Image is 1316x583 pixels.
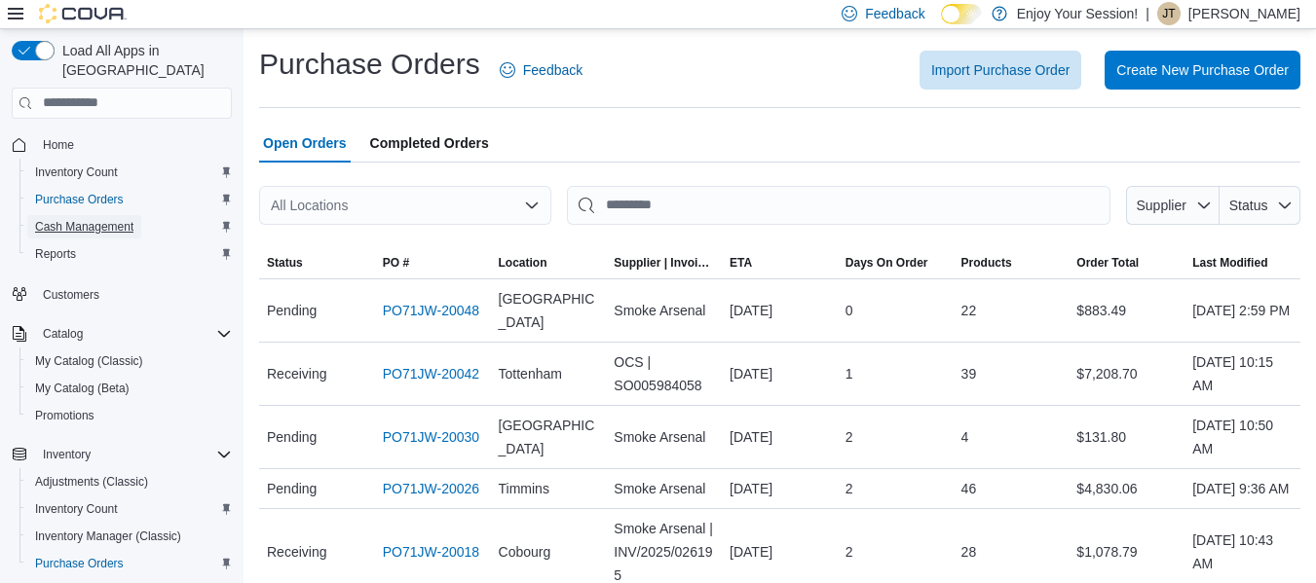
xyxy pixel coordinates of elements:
span: Open Orders [263,124,347,163]
button: PO # [375,247,491,278]
button: My Catalog (Classic) [19,347,240,375]
div: [DATE] [722,418,838,456]
div: Location [499,255,547,271]
div: [DATE] [722,354,838,393]
span: Purchase Orders [27,188,232,211]
button: Purchase Orders [19,550,240,577]
span: Reports [35,246,76,262]
div: [DATE] 9:36 AM [1184,469,1300,508]
button: Import Purchase Order [920,51,1081,90]
span: Cobourg [499,540,551,564]
button: Purchase Orders [19,186,240,213]
span: Adjustments (Classic) [35,474,148,490]
span: My Catalog (Classic) [27,349,232,373]
span: Order Total [1076,255,1139,271]
span: Inventory Count [35,164,118,180]
span: 2 [846,425,853,449]
span: Tottenham [499,362,562,385]
button: Create New Purchase Order [1105,51,1300,90]
span: 2 [846,477,853,500]
span: Home [35,132,232,157]
span: Promotions [27,404,232,427]
div: $883.49 [1069,291,1184,330]
p: Enjoy Your Session! [1017,2,1139,25]
span: Status [1229,198,1268,213]
span: [GEOGRAPHIC_DATA] [499,414,599,460]
span: Status [267,255,303,271]
a: PO71JW-20026 [383,477,479,500]
span: Customers [35,281,232,306]
span: Create New Purchase Order [1116,60,1289,80]
button: Inventory [4,441,240,468]
span: Receiving [267,362,326,385]
a: Inventory Count [27,161,126,184]
span: Load All Apps in [GEOGRAPHIC_DATA] [55,41,232,80]
button: Catalog [4,320,240,347]
a: My Catalog (Beta) [27,377,137,400]
span: My Catalog (Beta) [35,381,130,396]
p: [PERSON_NAME] [1188,2,1300,25]
span: Adjustments (Classic) [27,470,232,493]
input: Dark Mode [941,4,982,24]
span: Inventory Manager (Classic) [27,525,232,548]
input: This is a search bar. After typing your query, hit enter to filter the results lower in the page. [567,186,1110,225]
span: [GEOGRAPHIC_DATA] [499,287,599,334]
div: OCS | SO005984058 [606,343,722,405]
button: Promotions [19,402,240,429]
button: Supplier | Invoice Number [606,247,722,278]
div: [DATE] 10:50 AM [1184,406,1300,468]
a: Reports [27,242,84,266]
div: Smoke Arsenal [606,469,722,508]
img: Cova [39,4,127,23]
div: $1,078.79 [1069,532,1184,571]
span: Dark Mode [941,24,942,25]
span: Catalog [35,322,232,346]
span: Inventory [43,447,91,462]
button: Location [491,247,607,278]
a: Promotions [27,404,102,427]
span: Last Modified [1192,255,1267,271]
a: My Catalog (Classic) [27,349,151,373]
a: PO71JW-20030 [383,425,479,449]
button: Days On Order [838,247,954,278]
div: Smoke Arsenal [606,291,722,330]
span: ETA [730,255,752,271]
span: 0 [846,299,853,322]
button: Order Total [1069,247,1184,278]
p: | [1146,2,1149,25]
span: Inventory Manager (Classic) [35,528,181,544]
div: Jeremy Tremblett [1157,2,1181,25]
span: Home [43,137,74,153]
button: Status [259,247,375,278]
button: Status [1220,186,1300,225]
span: 46 [961,477,977,500]
a: PO71JW-20018 [383,540,479,564]
span: Catalog [43,326,83,342]
span: Cash Management [35,219,133,235]
span: Promotions [35,408,94,423]
button: Products [954,247,1070,278]
button: Open list of options [524,198,540,213]
button: Inventory Manager (Classic) [19,523,240,550]
span: Pending [267,477,317,500]
button: Cash Management [19,213,240,240]
button: Catalog [35,322,91,346]
div: [DATE] 2:59 PM [1184,291,1300,330]
a: Adjustments (Classic) [27,470,156,493]
span: Timmins [499,477,549,500]
span: Pending [267,299,317,322]
span: My Catalog (Classic) [35,353,143,369]
a: Inventory Manager (Classic) [27,525,189,548]
span: Products [961,255,1012,271]
span: Inventory Count [27,497,232,521]
a: Purchase Orders [27,188,132,211]
span: Receiving [267,540,326,564]
span: Inventory [35,443,232,466]
div: Smoke Arsenal [606,418,722,456]
span: 28 [961,540,977,564]
span: Cash Management [27,215,232,238]
button: Home [4,130,240,159]
span: Supplier [1137,198,1186,213]
div: $4,830.06 [1069,469,1184,508]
